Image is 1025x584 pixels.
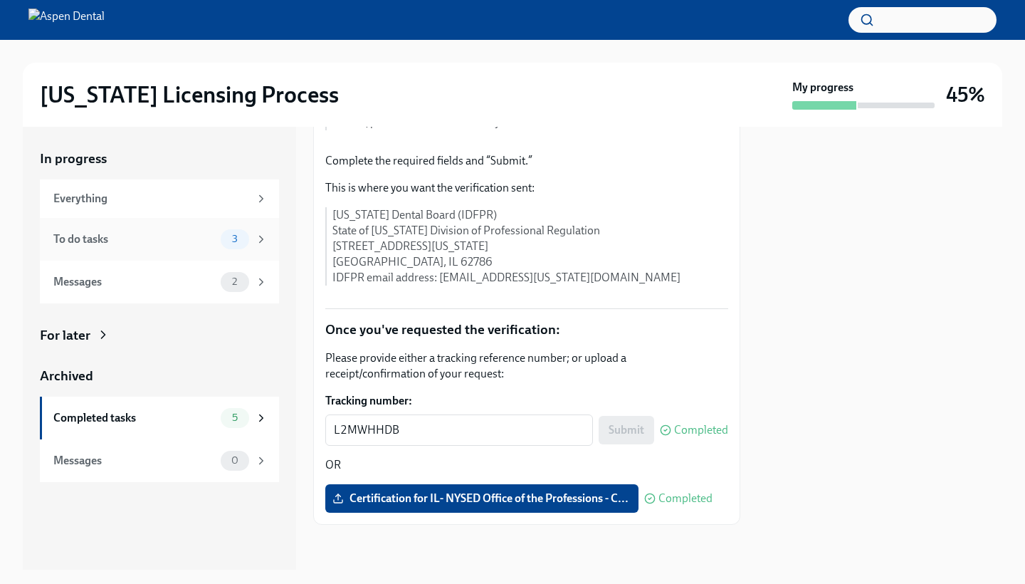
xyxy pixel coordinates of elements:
[40,326,90,345] div: For later
[332,207,728,286] p: [US_STATE] Dental Board (IDFPR) State of [US_STATE] Division of Professional Regulation [STREET_A...
[325,350,728,382] p: Please provide either a tracking reference number; or upload a receipt/confirmation of your request:
[53,453,215,469] div: Messages
[946,82,985,108] h3: 45%
[674,424,728,436] span: Completed
[53,410,215,426] div: Completed tasks
[658,493,713,504] span: Completed
[335,491,629,506] span: Certification for IL- NYSED Office of the Professions - C...
[40,397,279,439] a: Completed tasks5
[792,80,853,95] strong: My progress
[224,276,246,287] span: 2
[224,234,246,244] span: 3
[40,80,339,109] h2: [US_STATE] Licensing Process
[325,393,728,409] label: Tracking number:
[223,455,247,466] span: 0
[334,422,584,439] textarea: L2MWHHDB
[28,9,105,31] img: Aspen Dental
[40,261,279,303] a: Messages2
[325,153,728,169] p: Complete the required fields and “Submit.”
[40,367,279,385] a: Archived
[325,484,638,513] label: Certification for IL- NYSED Office of the Professions - C...
[40,179,279,218] a: Everything
[325,180,728,196] p: This is where you want the verification sent:
[40,439,279,482] a: Messages0
[53,191,249,207] div: Everything
[40,218,279,261] a: To do tasks3
[53,274,215,290] div: Messages
[325,457,728,473] p: OR
[224,412,246,423] span: 5
[40,150,279,168] a: In progress
[40,326,279,345] a: For later
[53,231,215,247] div: To do tasks
[325,320,728,339] p: Once you've requested the verification:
